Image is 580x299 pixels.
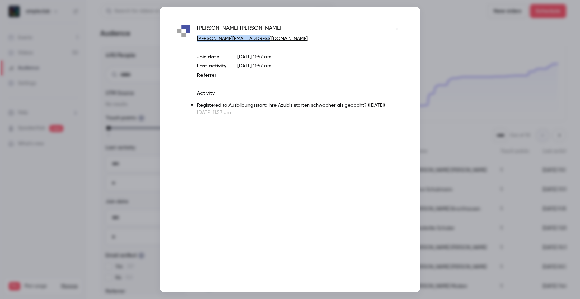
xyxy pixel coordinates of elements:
[197,24,281,35] span: [PERSON_NAME] [PERSON_NAME]
[237,64,271,68] span: [DATE] 11:57 am
[197,62,226,70] p: Last activity
[197,102,403,109] p: Registered to
[197,72,226,79] p: Referrer
[197,54,226,60] p: Join date
[197,109,403,116] p: [DATE] 11:57 am
[197,90,403,97] p: Activity
[197,36,308,41] a: [PERSON_NAME][EMAIL_ADDRESS][DOMAIN_NAME]
[177,25,190,38] img: bfw-schoemberg.de
[228,103,385,108] a: Ausbildungsstart: Ihre Azubis starten schwächer als gedacht? ([DATE])
[237,54,403,60] p: [DATE] 11:57 am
